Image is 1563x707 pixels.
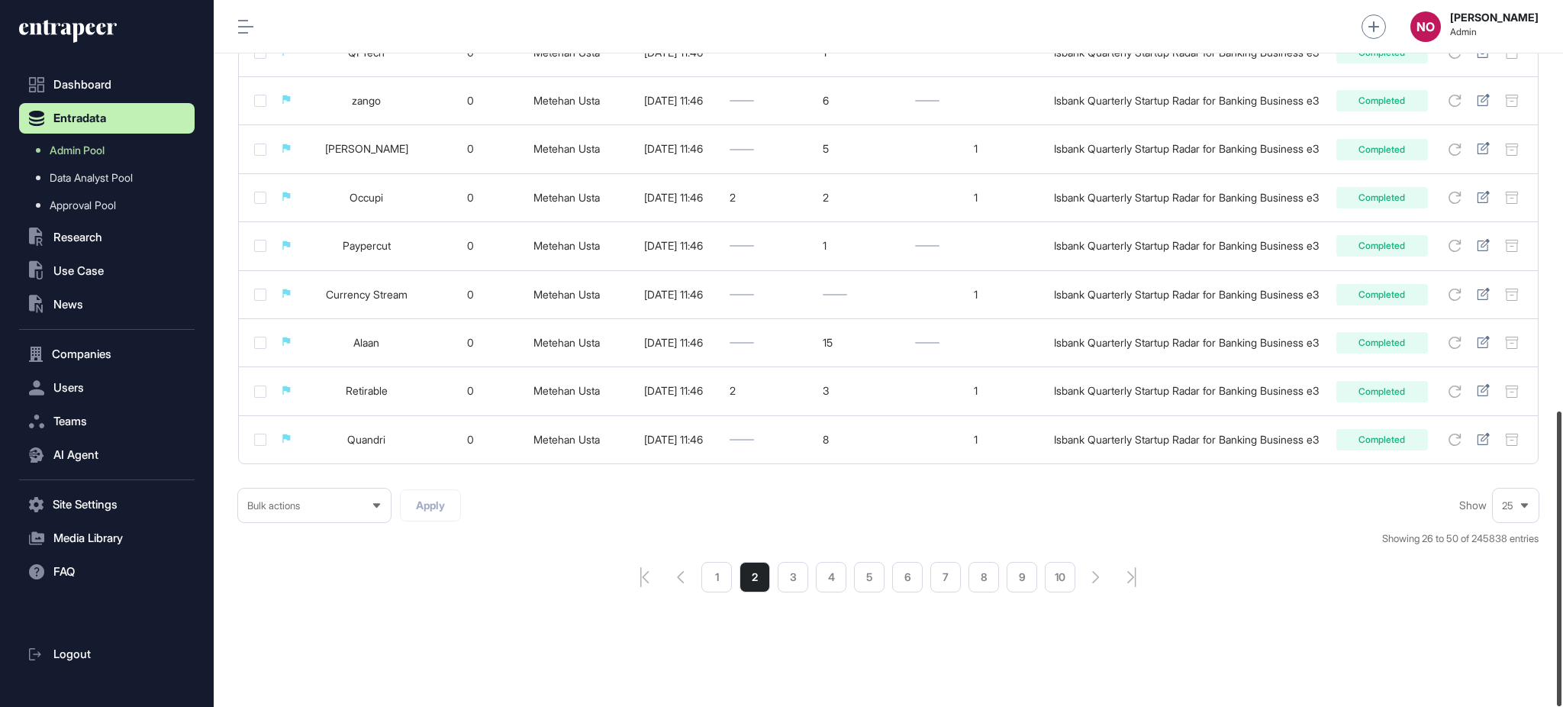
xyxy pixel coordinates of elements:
div: 0 [440,95,501,107]
a: Currency Stream [326,288,408,301]
span: Show [1459,499,1487,512]
span: Data Analyst Pool [50,172,133,184]
div: Isbank Quarterly Startup Radar for Banking Business e3 [1052,289,1320,301]
div: Completed [1336,381,1428,402]
span: Entradata [53,112,106,124]
div: 2 [730,385,807,397]
a: Dashboard [19,69,195,100]
a: Retirable [346,384,388,397]
div: 1 [915,143,1038,155]
div: Completed [1336,429,1428,450]
button: Research [19,222,195,253]
a: search-pagination-next-button [1092,571,1100,583]
a: Metehan Usta [533,433,600,446]
a: 2 [740,562,770,592]
span: Logout [53,648,91,660]
span: Users [53,382,84,394]
div: Isbank Quarterly Startup Radar for Banking Business e3 [1052,95,1320,107]
div: Completed [1336,235,1428,257]
div: 0 [440,143,501,155]
div: [DATE] 11:46 [632,434,714,446]
div: 0 [440,385,501,397]
button: AI Agent [19,440,195,470]
div: 1 [915,385,1038,397]
a: zango [352,94,381,107]
div: [DATE] 11:46 [632,385,714,397]
div: Isbank Quarterly Startup Radar for Banking Business e3 [1052,434,1320,446]
strong: [PERSON_NAME] [1450,11,1539,24]
div: [DATE] 11:46 [632,192,714,204]
button: Site Settings [19,489,195,520]
a: QI Tech [348,46,385,59]
a: Occupi [350,191,383,204]
div: 6 [823,95,900,107]
span: Teams [53,415,87,428]
button: Media Library [19,523,195,554]
a: 4 [816,562,846,592]
div: Completed [1336,139,1428,160]
span: Research [53,231,102,244]
a: 3 [778,562,808,592]
div: 1 [915,192,1038,204]
div: 2 [823,192,900,204]
span: FAQ [53,566,75,578]
a: 10 [1045,562,1075,592]
span: Media Library [53,532,123,544]
div: Completed [1336,90,1428,111]
div: Isbank Quarterly Startup Radar for Banking Business e3 [1052,337,1320,349]
a: Alaan [353,336,379,349]
div: [DATE] 11:46 [632,143,714,155]
div: Isbank Quarterly Startup Radar for Banking Business e3 [1052,240,1320,252]
div: 2 [730,192,807,204]
div: 3 [823,385,900,397]
a: Admin Pool [27,137,195,164]
a: 9 [1007,562,1037,592]
div: 8 [823,434,900,446]
button: News [19,289,195,320]
button: Use Case [19,256,195,286]
span: Admin [1450,27,1539,37]
li: 8 [968,562,999,592]
div: Isbank Quarterly Startup Radar for Banking Business e3 [1052,143,1320,155]
div: Completed [1336,332,1428,353]
a: pagination-first-page-button [640,567,649,587]
div: Isbank Quarterly Startup Radar for Banking Business e3 [1052,192,1320,204]
div: Isbank Quarterly Startup Radar for Banking Business e3 [1052,385,1320,397]
span: Site Settings [53,499,118,511]
div: 0 [440,289,501,301]
a: search-pagination-last-page-button [1127,567,1136,587]
div: 1 [823,240,900,252]
button: Users [19,373,195,403]
span: AI Agent [53,449,98,461]
span: Bulk actions [247,500,300,512]
div: 15 [823,337,900,349]
a: Paypercut [343,239,391,252]
a: Approval Pool [27,192,195,219]
a: 6 [892,562,923,592]
div: 0 [440,240,501,252]
span: 25 [1502,500,1513,512]
div: Showing 26 to 50 of 245838 entries [1382,531,1539,547]
div: [DATE] 11:46 [632,337,714,349]
a: Logout [19,639,195,670]
div: 0 [440,434,501,446]
span: Admin Pool [50,144,105,157]
a: Metehan Usta [533,288,600,301]
a: Metehan Usta [533,191,600,204]
div: [DATE] 11:46 [632,240,714,252]
button: Teams [19,406,195,437]
a: 7 [930,562,961,592]
a: Metehan Usta [533,239,600,252]
div: 0 [440,192,501,204]
li: 5 [854,562,885,592]
button: NO [1410,11,1441,42]
div: 5 [823,143,900,155]
button: Entradata [19,103,195,134]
